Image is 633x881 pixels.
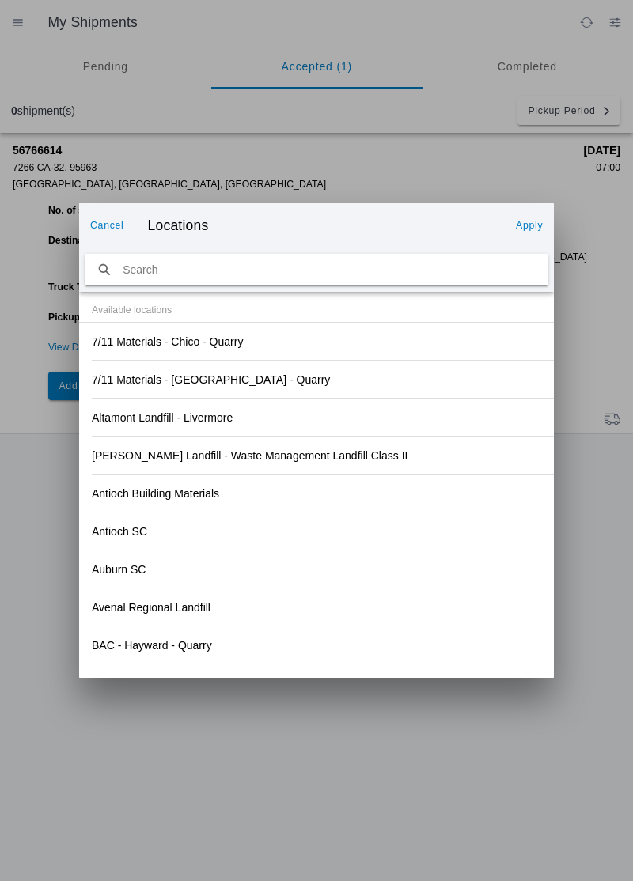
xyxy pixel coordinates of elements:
ion-item-divider: Available locations [79,298,554,323]
ion-item: Avenal Regional Landfill [79,588,554,626]
ion-item: Bakersfield SC [79,664,554,702]
input: search text [85,254,548,286]
ion-item: Auburn SC [79,550,554,588]
ion-item: Antioch Building Materials [79,475,554,512]
ion-button: Apply [510,213,549,238]
ion-button: Cancel [84,213,131,238]
ion-item: BAC - Hayward - Quarry [79,626,554,664]
ion-item: 7/11 Materials - [GEOGRAPHIC_DATA] - Quarry [79,361,554,399]
ion-item: 7/11 Materials - Chico - Quarry [79,323,554,361]
ion-item: Antioch SC [79,512,554,550]
ion-item: [PERSON_NAME] Landfill - Waste Management Landfill Class II [79,437,554,475]
ion-title: Locations [132,217,508,234]
ion-item: Altamont Landfill - Livermore [79,399,554,437]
